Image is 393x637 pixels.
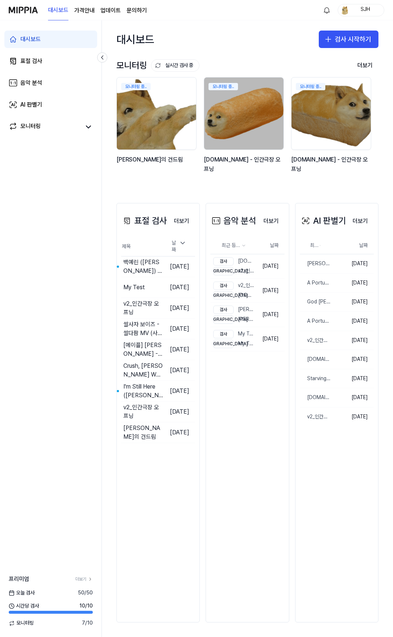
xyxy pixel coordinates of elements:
span: 프리미엄 [9,575,29,584]
div: A Portugal without [PERSON_NAME] 4.5 [300,318,332,325]
a: 표절 검사 [4,52,97,70]
a: 검사[PERSON_NAME][DEMOGRAPHIC_DATA][PERSON_NAME] [210,303,256,327]
a: 더보기 [75,576,93,582]
div: AI 판별기 [300,214,346,228]
div: [PERSON_NAME] [213,315,255,324]
td: [DATE] [332,369,374,388]
a: 더보기 [258,213,285,228]
span: 오늘 검사 [9,589,35,597]
a: 모니터링 중..backgroundIamge[PERSON_NAME]의 건드림 [116,77,198,181]
div: My Test1 [213,330,255,338]
div: v2_인간극장 오프닝 [300,413,332,421]
button: 더보기 [347,214,374,228]
a: [PERSON_NAME]의 건드림 [300,254,332,273]
button: 더보기 [352,58,378,73]
div: v2_인간극장 오프닝 [123,403,163,421]
span: 모니터링 [9,620,34,627]
div: [DOMAIN_NAME] - 인간극장 오프닝 [291,155,373,174]
button: profileSJH [338,4,384,16]
a: A Portugal without [PERSON_NAME] 4.5 [300,274,332,292]
div: Crush, [PERSON_NAME] Won - SKIP [AUDIO⧸MP3] [123,362,163,379]
div: [DEMOGRAPHIC_DATA] [213,315,234,324]
div: AI 판별기 [20,100,42,109]
img: backgroundIamge [204,77,283,150]
td: [DATE] [332,292,374,312]
div: My Test2 [213,340,255,348]
div: 모니터링 중.. [296,83,325,90]
div: 대시보드 [116,28,154,51]
div: 음악 분석 [20,79,42,87]
div: [PERSON_NAME] [213,306,255,314]
img: profile [340,6,349,15]
a: 음악 분석 [4,74,97,92]
div: v2_인간극장 오프닝 [123,299,163,317]
div: I'm Still Here ([PERSON_NAME]'s Theme) (From ＂Treasure Plane [123,382,163,400]
div: v2_인간극장 오프닝 [213,267,255,275]
td: [DATE] [257,327,285,351]
div: [PERSON_NAME]의 건드림 [116,155,198,174]
span: 시간당 검사 [9,602,39,610]
td: [DATE] [332,312,374,331]
a: Starving - [PERSON_NAME], Grey ft. Zedd ([PERSON_NAME][GEOGRAPHIC_DATA] ft. [PERSON_NAME] cover) ... [300,369,332,388]
div: [DOMAIN_NAME] - 인간극장 오프닝 [204,155,285,174]
div: [DOMAIN_NAME] - 인간극장 오프닝 [300,394,332,401]
img: 알림 [322,6,331,15]
button: 검사 시작하기 [319,31,378,48]
a: 업데이트 [100,6,121,15]
a: 모니터링 중..backgroundIamge[DOMAIN_NAME] - 인간극장 오프닝 [291,77,373,181]
td: [DATE] [163,360,195,381]
td: [DATE] [332,254,374,274]
a: v2_인간극장 오프닝 [300,331,332,350]
a: [DOMAIN_NAME] - 인간극장 오프닝 [300,350,332,369]
div: v2_인간극장 오프닝 [300,337,332,344]
td: [DATE] [257,278,285,303]
div: 모니터링 [20,122,41,132]
span: 50 / 50 [78,589,93,597]
div: [PERSON_NAME]의 건드림 [300,260,332,267]
td: [DATE] [332,350,374,369]
div: Starving - [PERSON_NAME], Grey ft. Zedd ([PERSON_NAME][GEOGRAPHIC_DATA] ft. [PERSON_NAME] cover) ... [300,375,332,382]
div: My Test [123,283,145,292]
div: v2_인간극장 오프닝 [213,282,255,290]
div: 모니터링 [116,59,199,72]
div: 쌀사자 보이즈 - 쌀다팜 MV (사자 보이즈 - 소다팝) ｜ 창팝 사탄 헌터스 [123,320,163,338]
div: 모니터링 중.. [121,83,151,90]
span: 10 / 10 [79,602,93,610]
div: 백예린 ([PERSON_NAME]) - '0310' (Official Lyric Video) [123,258,163,275]
a: 더보기 [168,213,195,228]
a: 검사My Test1[DEMOGRAPHIC_DATA]My Test2 [210,327,256,351]
div: [DEMOGRAPHIC_DATA] [213,267,234,275]
img: backgroundIamge [117,77,196,150]
a: 더보기 [347,213,374,228]
div: 표절 검사 [121,214,167,228]
td: [DATE] [163,277,195,298]
button: 가격안내 [74,6,95,15]
td: [DATE] [332,331,374,350]
div: [DOMAIN_NAME] - 인간극장 오프닝 [213,291,255,300]
div: 검사 [213,330,234,338]
a: v2_인간극장 오프닝 [300,407,332,426]
div: [DOMAIN_NAME] - 인간극장 오프닝 [213,257,255,266]
td: [DATE] [163,298,195,318]
th: 날짜 [257,237,285,254]
td: [DATE] [163,381,195,401]
a: 모니터링 [9,122,81,132]
div: 검사 [213,282,234,290]
td: [DATE] [163,401,195,422]
a: 모니터링 중..backgroundIamge[DOMAIN_NAME] - 인간극장 오프닝 [204,77,285,181]
td: [DATE] [163,318,195,339]
button: 더보기 [258,214,285,228]
div: 검사 [213,257,234,266]
div: [DEMOGRAPHIC_DATA] [213,291,234,300]
td: [DATE] [332,273,374,292]
td: [DATE] [332,388,374,407]
a: 문의하기 [127,6,147,15]
th: 제목 [121,237,163,256]
div: A Portugal without [PERSON_NAME] 4.5 [300,279,332,287]
td: [DATE] [332,407,374,426]
div: [PERSON_NAME]의 건드림 [123,424,163,441]
div: [메이플] [PERSON_NAME] - 다 해줬잖아 (feat.전재학) MV [123,341,163,358]
a: 대시보드 [48,0,68,20]
a: A Portugal without [PERSON_NAME] 4.5 [300,312,332,331]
